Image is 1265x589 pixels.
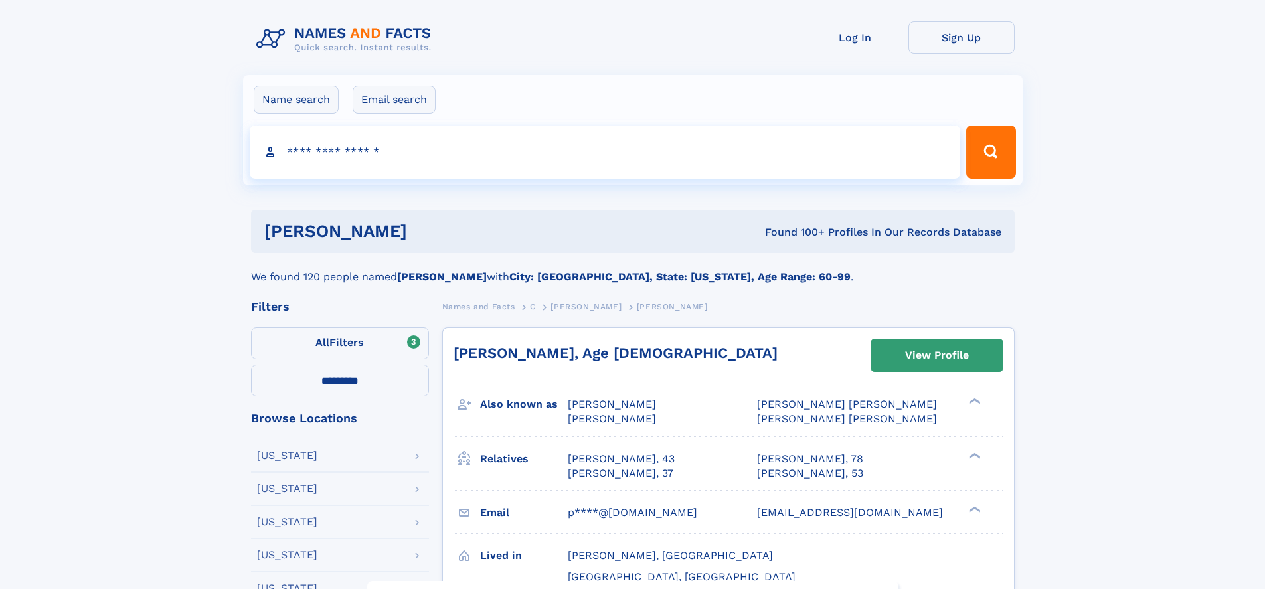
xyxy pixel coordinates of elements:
[251,327,429,359] label: Filters
[757,412,937,425] span: [PERSON_NAME] [PERSON_NAME]
[254,86,339,114] label: Name search
[353,86,436,114] label: Email search
[757,452,863,466] a: [PERSON_NAME], 78
[509,270,851,283] b: City: [GEOGRAPHIC_DATA], State: [US_STATE], Age Range: 60-99
[480,448,568,470] h3: Relatives
[454,345,778,361] a: [PERSON_NAME], Age [DEMOGRAPHIC_DATA]
[257,483,317,494] div: [US_STATE]
[757,398,937,410] span: [PERSON_NAME] [PERSON_NAME]
[966,397,981,406] div: ❯
[251,301,429,313] div: Filters
[966,451,981,460] div: ❯
[480,501,568,524] h3: Email
[264,223,586,240] h1: [PERSON_NAME]
[871,339,1003,371] a: View Profile
[550,302,622,311] span: [PERSON_NAME]
[568,570,796,583] span: [GEOGRAPHIC_DATA], [GEOGRAPHIC_DATA]
[637,302,708,311] span: [PERSON_NAME]
[397,270,487,283] b: [PERSON_NAME]
[251,412,429,424] div: Browse Locations
[550,298,622,315] a: [PERSON_NAME]
[757,506,943,519] span: [EMAIL_ADDRESS][DOMAIN_NAME]
[568,412,656,425] span: [PERSON_NAME]
[757,466,863,481] a: [PERSON_NAME], 53
[251,21,442,57] img: Logo Names and Facts
[530,302,536,311] span: C
[480,545,568,567] h3: Lived in
[568,452,675,466] a: [PERSON_NAME], 43
[442,298,515,315] a: Names and Facts
[315,336,329,349] span: All
[586,225,1001,240] div: Found 100+ Profiles In Our Records Database
[568,466,673,481] a: [PERSON_NAME], 37
[568,549,773,562] span: [PERSON_NAME], [GEOGRAPHIC_DATA]
[966,126,1015,179] button: Search Button
[908,21,1015,54] a: Sign Up
[480,393,568,416] h3: Also known as
[257,517,317,527] div: [US_STATE]
[568,398,656,410] span: [PERSON_NAME]
[251,253,1015,285] div: We found 120 people named with .
[250,126,961,179] input: search input
[530,298,536,315] a: C
[966,505,981,513] div: ❯
[905,340,969,371] div: View Profile
[802,21,908,54] a: Log In
[257,450,317,461] div: [US_STATE]
[257,550,317,560] div: [US_STATE]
